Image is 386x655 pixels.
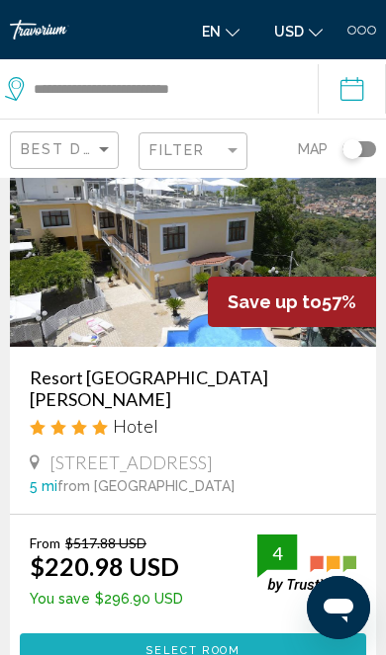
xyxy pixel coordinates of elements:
[257,534,356,593] img: trustyou-badge.svg
[57,478,235,494] span: from [GEOGRAPHIC_DATA]
[318,59,386,119] button: Check-in date: Sep 19, 2025 Check-out date: Sep 21, 2025
[65,534,146,551] del: $517.88 USD
[30,415,356,437] div: 4 star Hotel
[139,131,247,172] button: Filter
[298,135,328,163] span: Map
[307,576,370,639] iframe: Button to launch messaging window
[30,478,57,494] span: 5 mi
[264,17,333,45] button: Change currency
[192,17,249,45] button: Change language
[30,367,356,410] a: Resort [GEOGRAPHIC_DATA][PERSON_NAME]
[30,534,60,551] span: From
[113,415,158,437] span: Hotel
[328,120,376,178] button: Toggle map
[10,20,172,40] a: Travorium
[49,451,213,473] span: [STREET_ADDRESS]
[257,541,297,565] div: 4
[149,142,206,158] span: Filter
[30,591,90,607] span: You save
[228,291,322,312] span: Save up to
[202,24,221,40] span: en
[30,551,179,581] ins: $220.98 USD
[21,142,113,159] mat-select: Sort by
[10,149,376,347] img: Hotel image
[208,277,376,327] div: 57%
[30,591,183,607] p: $296.90 USD
[274,24,304,40] span: USD
[21,141,125,157] span: Best Deals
